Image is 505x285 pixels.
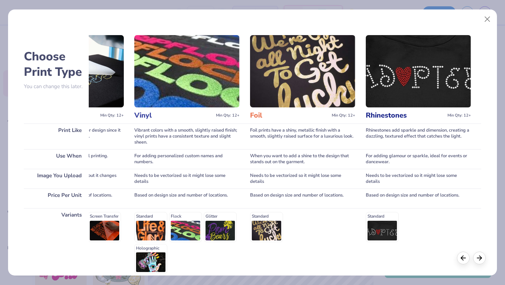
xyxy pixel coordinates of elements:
span: Min Qty: 12+ [216,113,240,118]
div: When you want to add a shine to the design that stands out on the garment. [250,149,355,169]
div: Based on design size and number of locations. [366,188,471,208]
div: Image You Upload [24,169,89,188]
div: Use When [24,149,89,169]
img: Vinyl [134,35,240,107]
div: Won't be vectorized so nothing about it changes [19,169,124,188]
h3: Vinyl [134,111,213,120]
div: Based on design size and number of locations. [134,188,240,208]
span: Min Qty: 12+ [332,113,355,118]
div: For full-color prints without digital printing. [19,149,124,169]
div: Foil prints have a shiny, metallic finish with a smooth, slightly raised surface for a luxurious ... [250,124,355,149]
div: Needs to be vectorized so it might lose some details [250,169,355,188]
div: Vibrant colors with a raised, thicker design since it is heat transferred on the garment. [19,124,124,149]
h3: Rhinestones [366,111,445,120]
div: Vibrant colors with a smooth, slightly raised finish; vinyl prints have a consistent texture and ... [134,124,240,149]
h3: Foil [250,111,329,120]
div: Variants [24,208,89,278]
div: Based on design size and number of locations. [250,188,355,208]
h2: Choose Print Type [24,49,89,80]
div: Based on design size and number of locations. [19,188,124,208]
p: You can change this later. [24,84,89,90]
div: Needs to be vectorized so it might lose some details [134,169,240,188]
img: Foil [250,35,355,107]
div: Rhinestones add sparkle and dimension, creating a dazzling, textured effect that catches the light. [366,124,471,149]
div: Price Per Unit [24,188,89,208]
div: Print Like [24,124,89,149]
img: Rhinestones [366,35,471,107]
div: For adding glamour or sparkle, ideal for events or dancewear. [366,149,471,169]
div: For adding personalized custom names and numbers. [134,149,240,169]
button: Close [481,13,494,26]
span: Min Qty: 12+ [447,113,471,118]
span: Min Qty: 12+ [100,113,124,118]
div: Needs to be vectorized so it might lose some details [366,169,471,188]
